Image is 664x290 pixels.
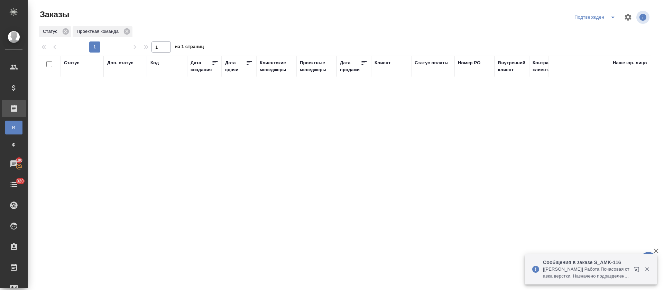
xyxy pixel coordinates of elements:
[38,9,69,20] span: Заказы
[498,59,526,73] div: Внутренний клиент
[12,178,28,185] span: 320
[39,26,71,37] div: Статус
[300,59,333,73] div: Проектные менеджеры
[543,259,629,266] p: Сообщения в заказе S_AMK-116
[225,59,246,73] div: Дата сдачи
[64,59,80,66] div: Статус
[573,12,620,23] div: split button
[73,26,132,37] div: Проектная команда
[43,28,60,35] p: Статус
[260,59,293,73] div: Клиентские менеджеры
[11,157,27,164] span: 100
[620,9,636,26] span: Настроить таблицу
[9,141,19,148] span: Ф
[175,43,204,53] span: из 1 страниц
[533,59,566,73] div: Контрагент клиента
[340,59,361,73] div: Дата продажи
[636,11,651,24] span: Посмотреть информацию
[2,176,26,193] a: 320
[543,266,629,280] p: [[PERSON_NAME]] Работа Почасовая ставка верстки. Назначено подразделение "Верстки и дизайна"
[640,266,654,272] button: Закрыть
[5,138,22,152] a: Ф
[415,59,449,66] div: Статус оплаты
[613,59,647,66] div: Наше юр. лицо
[150,59,159,66] div: Код
[9,124,19,131] span: В
[77,28,121,35] p: Проектная команда
[2,155,26,172] a: 100
[640,252,657,269] button: 🙏
[375,59,390,66] div: Клиент
[191,59,212,73] div: Дата создания
[107,59,133,66] div: Доп. статус
[458,59,480,66] div: Номер PO
[5,121,22,134] a: В
[630,262,646,279] button: Открыть в новой вкладке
